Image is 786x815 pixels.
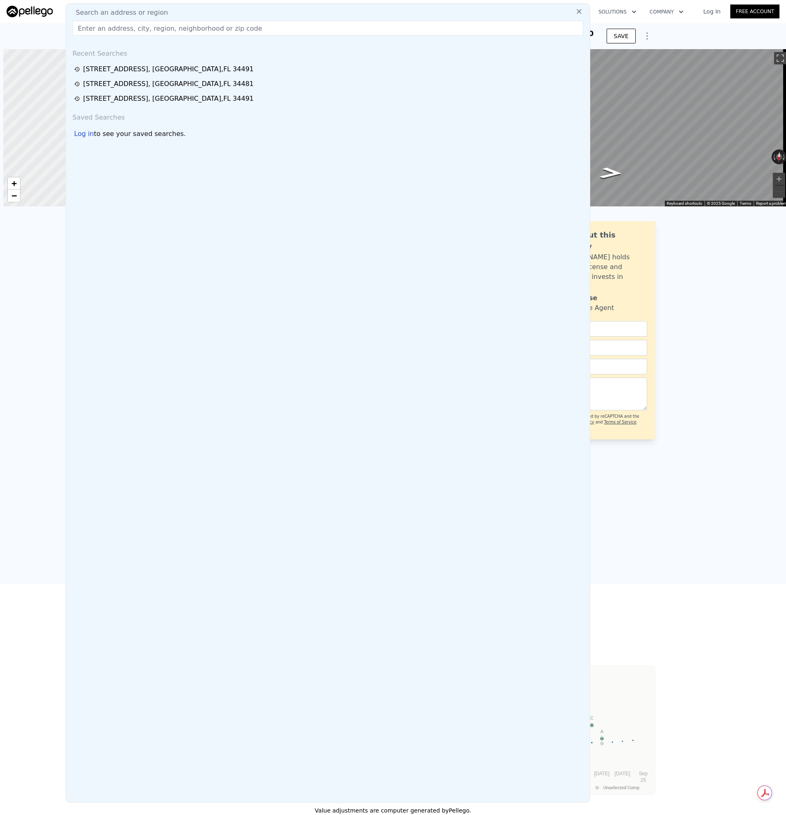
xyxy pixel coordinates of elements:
button: Solutions [592,5,643,19]
text: [DATE] [594,771,609,777]
a: [STREET_ADDRESS], [GEOGRAPHIC_DATA],FL 34491 [74,94,584,104]
text: 25 [640,777,646,783]
div: [PERSON_NAME] holds a broker license and personally invests in this area [556,252,647,292]
span: Search an address or region [69,8,168,18]
text: Sep [639,771,648,777]
a: Terms (opens in new tab) [740,201,751,206]
span: + [11,178,17,188]
a: [STREET_ADDRESS], [GEOGRAPHIC_DATA],FL 34491 [74,64,584,74]
div: [STREET_ADDRESS] , [GEOGRAPHIC_DATA] , FL 34491 [83,64,254,74]
input: Enter an address, city, region, neighborhood or zip code [72,21,583,36]
text: C [590,715,593,720]
a: [STREET_ADDRESS], [GEOGRAPHIC_DATA],FL 34481 [74,79,584,89]
text: [DATE] [614,771,630,777]
text: A [600,729,603,734]
div: This site is protected by reCAPTCHA and the Google and apply. [552,414,647,431]
span: to see your saved searches. [94,129,186,139]
div: Value adjustments are computer generated by Pellego . [131,806,655,815]
button: Zoom in [773,173,785,185]
button: Zoom out [773,186,785,198]
a: Free Account [730,5,779,18]
a: Zoom out [8,190,20,202]
button: Reset the view [775,149,783,164]
button: Show Options [639,28,655,44]
img: Pellego [7,6,53,17]
div: Saved Searches [69,106,587,126]
text: L [600,734,603,739]
div: [STREET_ADDRESS] , [GEOGRAPHIC_DATA] , FL 34481 [83,79,254,89]
button: Company [643,5,690,19]
div: Recent Searches [69,42,587,62]
div: Log in [74,129,94,139]
div: Ask about this property [556,229,647,252]
button: SAVE [607,29,635,43]
button: Rotate counterclockwise [772,149,776,164]
a: Log In [693,7,730,16]
path: Go West, SE 102nd Cir [590,165,632,181]
a: Zoom in [8,177,20,190]
span: © 2025 Google [707,201,735,206]
div: [STREET_ADDRESS] , [GEOGRAPHIC_DATA] , FL 34491 [83,94,254,104]
button: Keyboard shortcuts [667,201,702,206]
text: Unselected Comp [603,785,639,790]
a: Terms of Service [604,420,637,424]
span: − [11,190,17,201]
